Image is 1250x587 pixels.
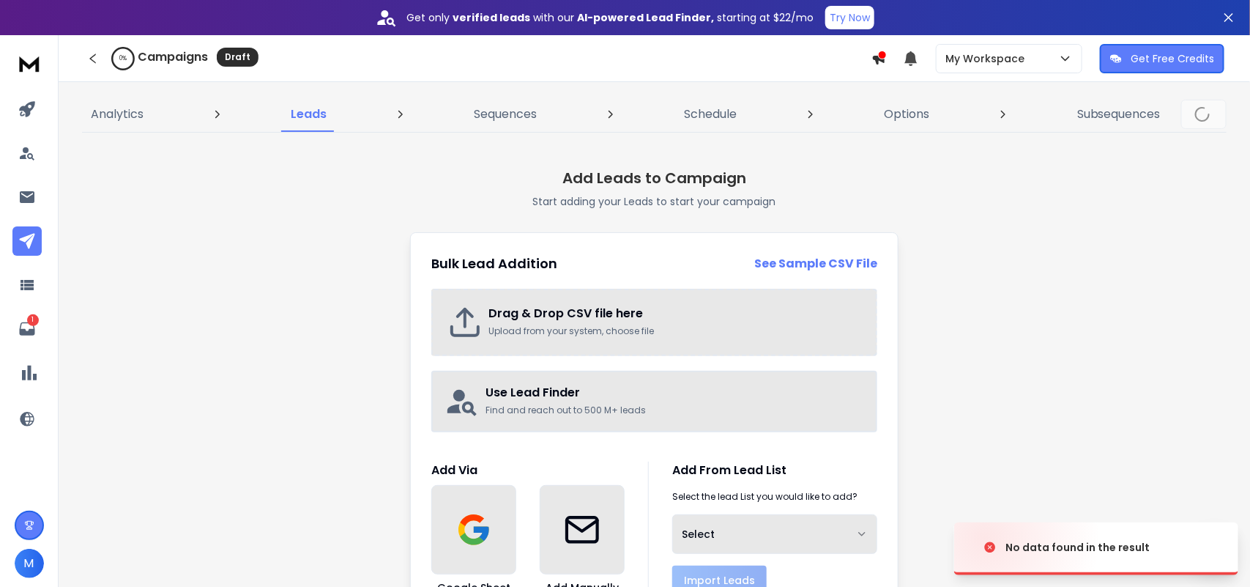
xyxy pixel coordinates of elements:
p: My Workspace [945,51,1030,66]
button: M [15,549,44,578]
p: Start adding your Leads to start your campaign [533,194,776,209]
p: Sequences [474,106,537,123]
p: Schedule [685,106,737,123]
strong: AI-powered Lead Finder, [577,10,714,25]
a: Analytics [82,97,152,132]
p: Get only with our starting at $22/mo [406,10,814,25]
p: Options [885,106,930,123]
button: Try Now [825,6,874,29]
a: Leads [282,97,335,132]
div: Draft [217,48,258,67]
h2: Bulk Lead Addition [431,254,557,274]
img: logo [15,50,44,77]
h1: Campaigns [138,48,208,66]
a: Options [876,97,939,132]
p: Get Free Credits [1131,51,1214,66]
p: 1 [27,314,39,326]
strong: verified leads [453,10,530,25]
span: Select [682,527,715,542]
p: Analytics [91,106,144,123]
img: image [954,508,1101,587]
p: 0 % [119,54,127,63]
p: Upload from your system, choose file [488,325,861,337]
a: Sequences [465,97,546,132]
p: Subsequences [1077,106,1161,123]
h1: Add From Lead List [672,462,877,479]
a: See Sample CSV File [754,255,877,273]
h2: Drag & Drop CSV file here [488,305,861,322]
h2: Use Lead Finder [486,384,864,402]
h1: Add Via [431,462,625,479]
a: 1 [12,314,42,344]
button: Get Free Credits [1100,44,1224,73]
div: No data found in the result [1005,540,1150,555]
p: Leads [291,106,327,123]
p: Try Now [830,10,870,25]
p: Find and reach out to 500 M+ leads [486,405,864,416]
a: Subsequences [1068,97,1169,132]
p: Select the lead List you would like to add? [672,491,857,503]
a: Schedule [676,97,746,132]
h1: Add Leads to Campaign [562,168,746,188]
